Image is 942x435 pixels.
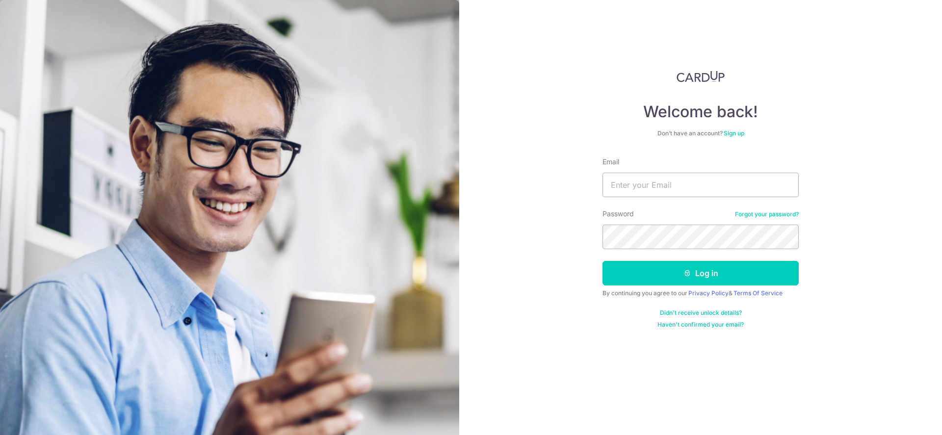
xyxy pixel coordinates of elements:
[602,261,799,285] button: Log in
[733,289,783,297] a: Terms Of Service
[660,309,742,317] a: Didn't receive unlock details?
[688,289,729,297] a: Privacy Policy
[657,321,744,329] a: Haven't confirmed your email?
[735,210,799,218] a: Forgot your password?
[602,173,799,197] input: Enter your Email
[602,289,799,297] div: By continuing you agree to our &
[724,129,744,137] a: Sign up
[602,129,799,137] div: Don’t have an account?
[602,157,619,167] label: Email
[677,71,725,82] img: CardUp Logo
[602,102,799,122] h4: Welcome back!
[602,209,634,219] label: Password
